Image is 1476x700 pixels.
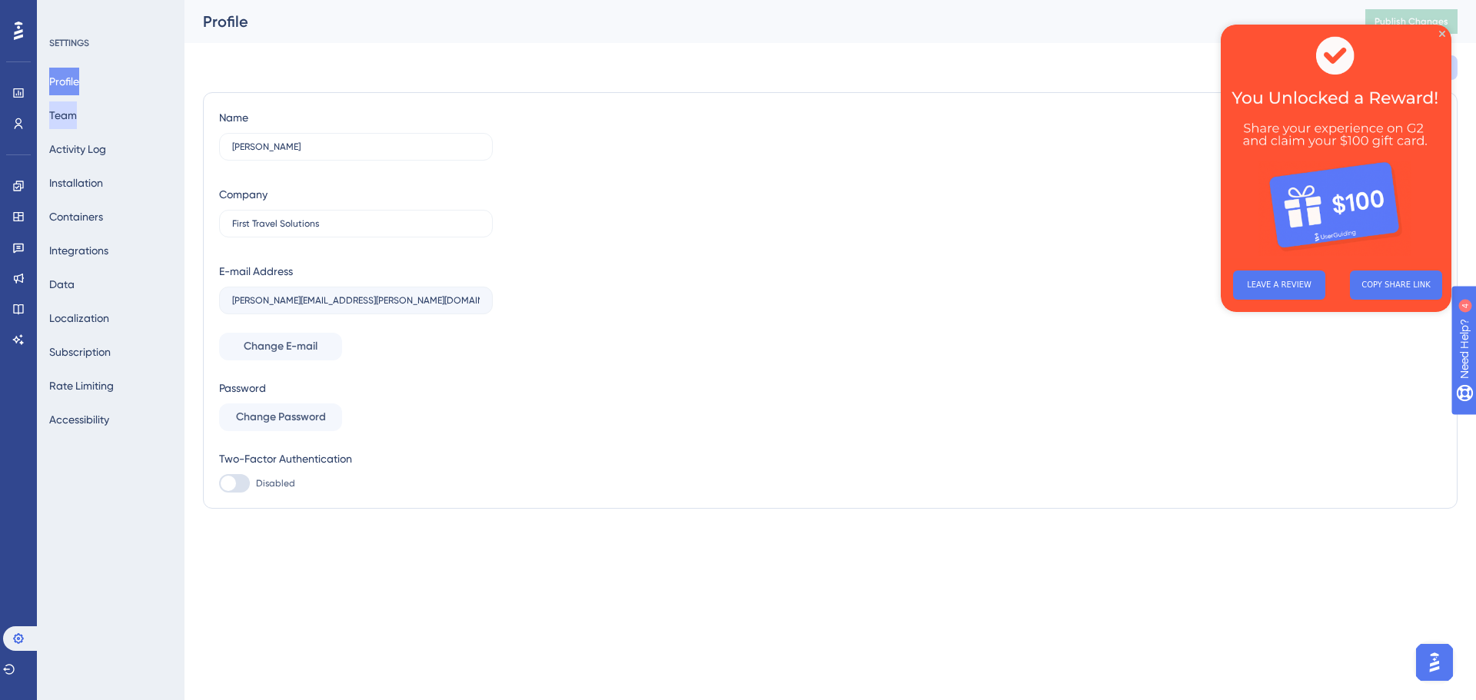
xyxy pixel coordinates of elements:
[49,68,79,95] button: Profile
[49,101,77,129] button: Team
[232,218,480,229] input: Company Name
[49,406,109,433] button: Accessibility
[49,372,114,400] button: Rate Limiting
[219,450,493,468] div: Two-Factor Authentication
[49,135,106,163] button: Activity Log
[49,304,109,332] button: Localization
[49,169,103,197] button: Installation
[12,246,105,275] button: LEAVE A REVIEW
[219,108,248,127] div: Name
[203,11,1327,32] div: Profile
[129,246,221,275] button: COPY SHARE LINK
[218,6,224,12] div: Close Preview
[232,295,480,306] input: E-mail Address
[1411,639,1458,685] iframe: UserGuiding AI Assistant Launcher
[1365,9,1458,34] button: Publish Changes
[49,37,174,49] div: SETTINGS
[49,237,108,264] button: Integrations
[36,4,96,22] span: Need Help?
[49,203,103,231] button: Containers
[219,262,293,280] div: E-mail Address
[219,403,342,431] button: Change Password
[107,8,111,20] div: 4
[49,270,75,298] button: Data
[1375,15,1448,28] span: Publish Changes
[219,333,342,360] button: Change E-mail
[256,477,295,489] span: Disabled
[219,379,493,397] div: Password
[219,185,268,204] div: Company
[236,408,326,426] span: Change Password
[49,338,111,366] button: Subscription
[232,141,480,152] input: Name Surname
[244,337,317,356] span: Change E-mail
